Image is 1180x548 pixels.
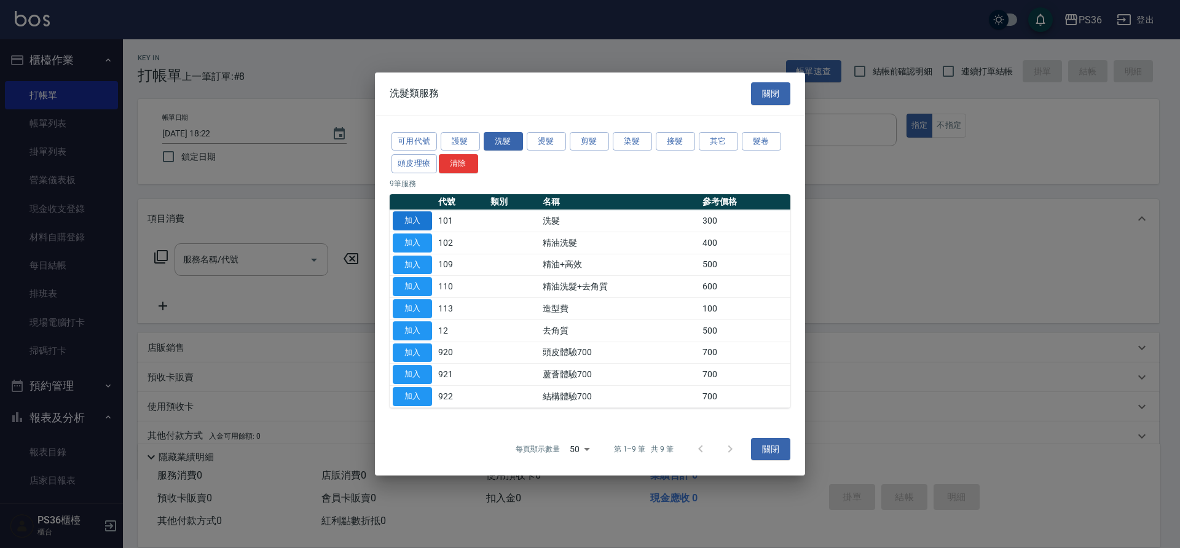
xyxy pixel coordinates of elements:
button: 接髮 [656,132,695,151]
button: 清除 [439,154,478,173]
button: 加入 [393,233,432,252]
td: 去角質 [540,319,699,342]
button: 可用代號 [391,132,437,151]
td: 造型費 [540,298,699,320]
td: 400 [699,232,790,254]
p: 第 1–9 筆 共 9 筆 [614,444,674,455]
button: 加入 [393,299,432,318]
button: 加入 [393,343,432,362]
button: 髮卷 [742,132,781,151]
td: 結構體驗700 [540,386,699,408]
td: 113 [435,298,487,320]
td: 蘆薈體驗700 [540,364,699,386]
th: 代號 [435,194,487,210]
td: 109 [435,254,487,276]
td: 102 [435,232,487,254]
button: 燙髮 [527,132,566,151]
button: 加入 [393,365,432,384]
td: 700 [699,364,790,386]
td: 110 [435,276,487,298]
th: 名稱 [540,194,699,210]
button: 其它 [699,132,738,151]
button: 護髮 [441,132,480,151]
button: 關閉 [751,438,790,461]
td: 600 [699,276,790,298]
td: 300 [699,210,790,232]
button: 洗髮 [484,132,523,151]
td: 精油洗髮+去角質 [540,276,699,298]
p: 每頁顯示數量 [516,444,560,455]
td: 12 [435,319,487,342]
td: 500 [699,254,790,276]
td: 100 [699,298,790,320]
span: 洗髮類服務 [390,87,439,100]
td: 洗髮 [540,210,699,232]
button: 加入 [393,387,432,406]
td: 700 [699,386,790,408]
td: 922 [435,386,487,408]
button: 頭皮理療 [391,154,437,173]
div: 50 [565,433,594,466]
th: 參考價格 [699,194,790,210]
button: 關閉 [751,82,790,105]
td: 精油+高效 [540,254,699,276]
th: 類別 [487,194,540,210]
button: 染髮 [613,132,652,151]
button: 加入 [393,321,432,340]
td: 頭皮體驗700 [540,342,699,364]
button: 剪髮 [570,132,609,151]
p: 9 筆服務 [390,178,790,189]
button: 加入 [393,256,432,275]
td: 920 [435,342,487,364]
td: 精油洗髮 [540,232,699,254]
button: 加入 [393,277,432,296]
td: 500 [699,319,790,342]
button: 加入 [393,211,432,230]
td: 101 [435,210,487,232]
td: 921 [435,364,487,386]
td: 700 [699,342,790,364]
